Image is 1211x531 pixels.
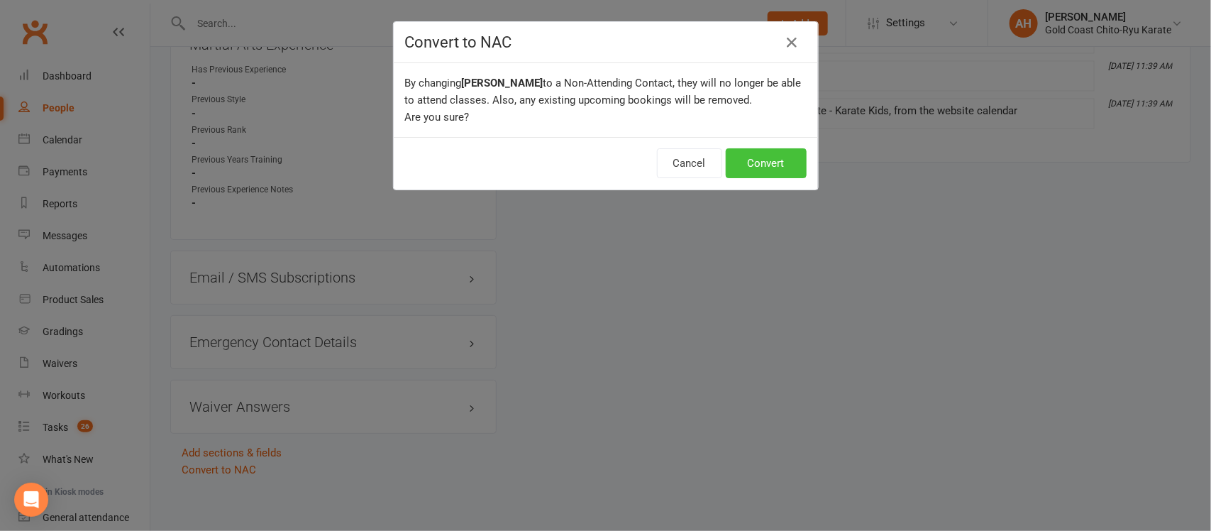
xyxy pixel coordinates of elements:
button: Cancel [657,148,722,178]
button: Convert [726,148,807,178]
div: Open Intercom Messenger [14,483,48,517]
h4: Convert to NAC [405,33,807,51]
button: Close [781,31,804,54]
b: [PERSON_NAME] [462,77,543,89]
div: By changing to a Non-Attending Contact, they will no longer be able to attend classes. Also, any ... [394,63,818,137]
